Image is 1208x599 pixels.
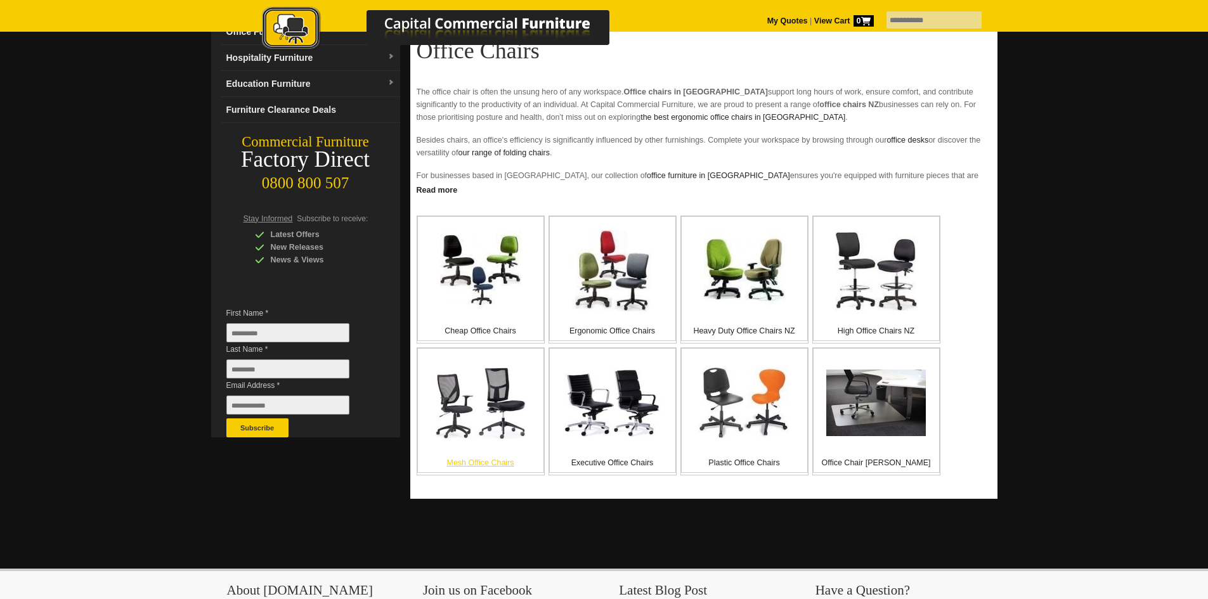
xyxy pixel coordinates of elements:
button: Subscribe [226,418,289,437]
a: View Cart0 [812,16,873,25]
a: Mesh Office Chairs Mesh Office Chairs [417,347,545,475]
img: Plastic Office Chairs [698,367,790,439]
a: My Quotes [767,16,808,25]
div: Commercial Furniture [211,133,400,151]
span: First Name * [226,307,368,319]
strong: Office chairs in [GEOGRAPHIC_DATA] [624,87,768,96]
img: Capital Commercial Furniture Logo [227,6,671,53]
p: Besides chairs, an office's efficiency is significantly influenced by other furnishings. Complete... [417,134,991,159]
a: Executive Office Chairs Executive Office Chairs [549,347,677,475]
input: Email Address * [226,396,349,415]
img: dropdown [387,79,395,87]
a: Office Chair Mats Office Chair [PERSON_NAME] [812,347,940,475]
p: Heavy Duty Office Chairs NZ [682,325,807,337]
img: Office Chair Mats [826,370,926,436]
a: Hospitality Furnituredropdown [221,45,400,71]
p: Executive Office Chairs [550,456,675,469]
span: Email Address * [226,379,368,392]
div: Factory Direct [211,151,400,169]
a: office furniture in [GEOGRAPHIC_DATA] [647,171,790,180]
a: Office Furnituredropdown [221,19,400,45]
div: Latest Offers [255,228,375,241]
a: office desks [887,136,928,145]
span: Subscribe to receive: [297,214,368,223]
img: Heavy Duty Office Chairs NZ [704,230,785,311]
a: Plastic Office Chairs Plastic Office Chairs [680,347,809,475]
input: Last Name * [226,359,349,378]
a: High Office Chairs NZ High Office Chairs NZ [812,216,940,344]
strong: office chairs NZ [819,100,879,109]
a: Capital Commercial Furniture Logo [227,6,671,56]
h1: Office Chairs [417,39,991,63]
img: Mesh Office Chairs [436,366,526,439]
a: the best ergonomic office chairs in [GEOGRAPHIC_DATA] [640,113,845,122]
a: Education Furnituredropdown [221,71,400,97]
span: 0 [854,15,874,27]
p: Plastic Office Chairs [682,456,807,469]
span: Stay Informed [244,214,293,223]
span: Last Name * [226,343,368,356]
p: Cheap Office Chairs [418,325,543,337]
img: Ergonomic Office Chairs [572,230,653,311]
p: Office Chair [PERSON_NAME] [814,456,939,469]
p: For businesses based in [GEOGRAPHIC_DATA], our collection of ensures you're equipped with furnitu... [417,169,991,207]
p: Mesh Office Chairs [418,456,543,469]
div: 0800 800 507 [211,168,400,192]
a: Cheap Office Chairs Cheap Office Chairs [417,216,545,344]
a: Furniture Clearance Deals [221,97,400,123]
p: The office chair is often the unsung hero of any workspace. support long hours of work, ensure co... [417,86,991,124]
div: News & Views [255,254,375,266]
input: First Name * [226,323,349,342]
a: Click to read more [410,181,997,196]
a: Heavy Duty Office Chairs NZ Heavy Duty Office Chairs NZ [680,216,809,344]
img: Cheap Office Chairs [440,230,521,311]
p: High Office Chairs NZ [814,325,939,337]
img: Executive Office Chairs [564,368,660,437]
a: our range of folding chairs [458,148,550,157]
a: Ergonomic Office Chairs Ergonomic Office Chairs [549,216,677,344]
div: New Releases [255,241,375,254]
img: High Office Chairs NZ [835,231,918,311]
strong: View Cart [814,16,874,25]
p: Ergonomic Office Chairs [550,325,675,337]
